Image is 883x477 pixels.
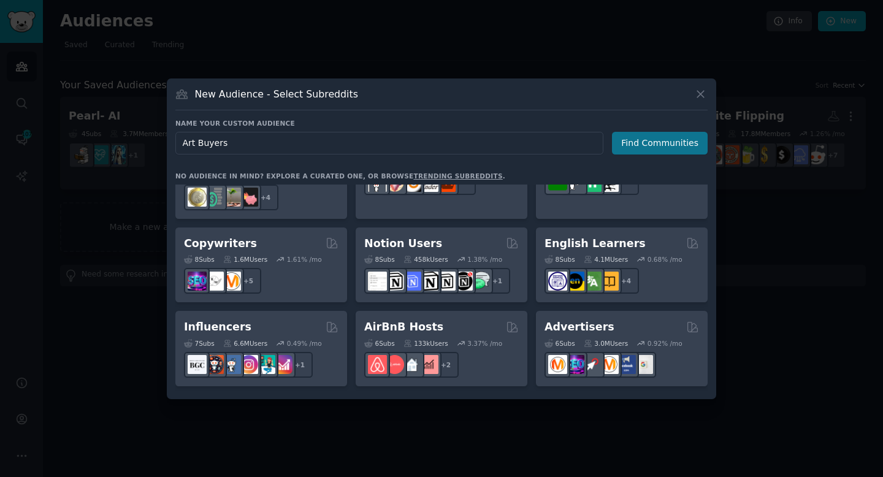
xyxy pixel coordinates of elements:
button: Find Communities [612,132,708,155]
h2: Notion Users [364,236,442,251]
h2: Influencers [184,319,251,335]
img: notioncreations [385,272,404,291]
img: Instagram [222,355,241,374]
img: SEO [565,355,584,374]
div: + 1 [287,352,313,378]
div: 6 Sub s [364,339,395,348]
div: 6.6M Users [223,339,268,348]
div: 8 Sub s [184,255,215,264]
div: + 4 [613,268,639,294]
img: PPC [583,355,602,374]
img: languagelearning [548,272,567,291]
h2: AirBnB Hosts [364,319,443,335]
div: 1.6M Users [223,255,268,264]
img: BestNotionTemplates [454,272,473,291]
div: 0.49 % /mo [287,339,322,348]
div: + 1 [484,268,510,294]
img: influencermarketing [256,355,275,374]
div: 4.1M Users [584,255,629,264]
div: 1.61 % /mo [287,255,322,264]
img: InstagramMarketing [239,355,258,374]
img: advertising [600,355,619,374]
div: 0.68 % /mo [648,255,682,264]
img: Notiontemplates [368,272,387,291]
img: marketing [548,355,567,374]
img: SEO [188,272,207,291]
div: No audience in mind? Explore a curated one, or browse . [175,172,505,180]
img: FacebookAds [617,355,636,374]
img: NotionPromote [471,272,490,291]
img: AirBnBHosts [385,355,404,374]
div: 8 Sub s [545,255,575,264]
img: language_exchange [583,272,602,291]
img: FinancialPlanning [205,188,224,207]
div: 8 Sub s [364,255,395,264]
img: socialmedia [205,355,224,374]
a: trending subreddits [413,172,502,180]
div: 3.37 % /mo [467,339,502,348]
div: 6 Sub s [545,339,575,348]
div: 7 Sub s [184,339,215,348]
img: AskNotion [437,272,456,291]
div: + 5 [235,268,261,294]
div: + 4 [253,185,278,210]
h3: New Audience - Select Subreddits [195,88,358,101]
input: Pick a short name, like "Digital Marketers" or "Movie-Goers" [175,132,603,155]
div: 458k Users [403,255,448,264]
h3: Name your custom audience [175,119,708,128]
img: fatFIRE [239,188,258,207]
div: 133k Users [403,339,448,348]
div: 3.0M Users [584,339,629,348]
div: 1.38 % /mo [467,255,502,264]
img: InstagramGrowthTips [273,355,292,374]
img: content_marketing [222,272,241,291]
img: airbnb_hosts [368,355,387,374]
div: + 2 [433,352,459,378]
div: 0.92 % /mo [648,339,682,348]
img: googleads [634,355,653,374]
h2: Advertisers [545,319,614,335]
img: KeepWriting [205,272,224,291]
img: LearnEnglishOnReddit [600,272,619,291]
h2: Copywriters [184,236,257,251]
h2: English Learners [545,236,646,251]
img: Fire [222,188,241,207]
img: BeautyGuruChatter [188,355,207,374]
img: NotionGeeks [419,272,438,291]
img: rentalproperties [402,355,421,374]
img: UKPersonalFinance [188,188,207,207]
img: FreeNotionTemplates [402,272,421,291]
img: EnglishLearning [565,272,584,291]
img: AirBnBInvesting [419,355,438,374]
